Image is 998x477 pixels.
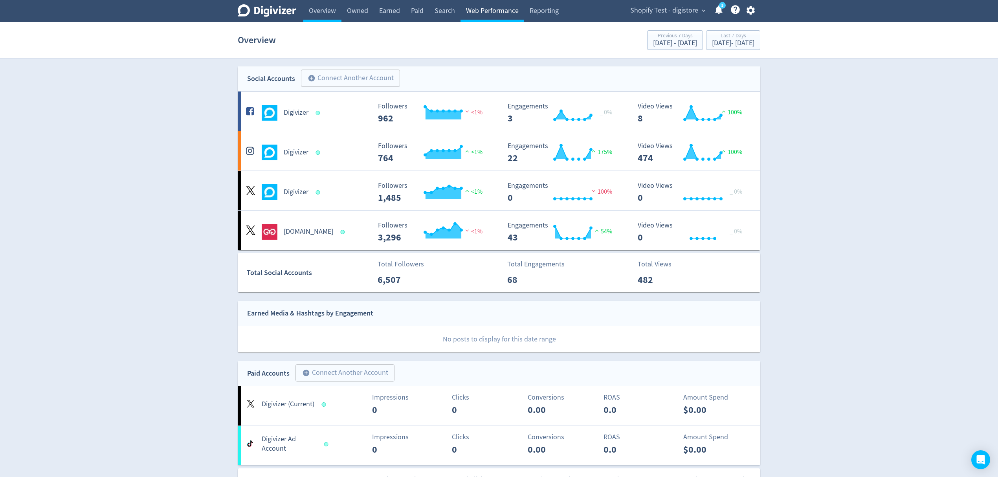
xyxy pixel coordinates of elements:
[238,131,760,171] a: Digivizer undefinedDigivizer Followers --- Followers 764 <1% Engagements 22 Engagements 22 175% V...
[452,392,523,403] p: Clicks
[452,442,497,457] p: 0
[372,442,417,457] p: 0
[590,188,598,194] img: negative-performance.svg
[284,108,308,117] h5: Digivizer
[301,70,400,87] button: Connect Another Account
[463,108,471,114] img: negative-performance.svg
[238,386,760,426] a: Digivizer (Current)Impressions0Clicks0Conversions0.00ROAS0.0Amount Spend$0.00
[452,432,523,442] p: Clicks
[374,182,492,203] svg: Followers ---
[463,148,482,156] span: <1%
[634,222,752,242] svg: Video Views 0
[720,148,742,156] span: 100%
[528,403,573,417] p: 0.00
[683,403,728,417] p: $0.00
[683,392,754,403] p: Amount Spend
[463,108,482,116] span: <1%
[507,273,552,287] p: 68
[324,442,331,446] span: Data last synced: 23 Sep 2025, 7:01pm (AEST)
[262,105,277,121] img: Digivizer undefined
[706,30,760,50] button: Last 7 Days[DATE]- [DATE]
[295,71,400,87] a: Connect Another Account
[504,182,622,203] svg: Engagements 0
[593,227,612,235] span: 54%
[504,103,622,123] svg: Engagements 3
[372,392,443,403] p: Impressions
[528,442,573,457] p: 0.00
[372,403,417,417] p: 0
[720,148,728,154] img: positive-performance.svg
[238,92,760,131] a: Digivizer undefinedDigivizer Followers --- Followers 962 <1% Engagements 3 Engagements 3 _ 0% Vid...
[316,111,323,115] span: Data last synced: 24 Sep 2025, 4:01am (AEST)
[700,7,707,14] span: expand_more
[604,403,649,417] p: 0.0
[378,259,424,270] p: Total Followers
[238,326,760,352] p: No posts to display for this date range
[504,142,622,163] svg: Engagements 22
[528,392,599,403] p: Conversions
[247,368,290,379] div: Paid Accounts
[627,4,708,17] button: Shopify Test - digistore
[590,148,612,156] span: 175%
[316,190,323,194] span: Data last synced: 23 Sep 2025, 8:02pm (AEST)
[507,259,565,270] p: Total Engagements
[374,222,492,242] svg: Followers ---
[463,227,471,233] img: negative-performance.svg
[683,442,728,457] p: $0.00
[712,33,754,40] div: Last 7 Days
[504,222,622,242] svg: Engagements 43
[302,369,310,377] span: add_circle
[463,148,471,154] img: positive-performance.svg
[284,227,333,237] h5: [DOMAIN_NAME]
[720,108,742,116] span: 100%
[247,267,372,279] div: Total Social Accounts
[683,432,754,442] p: Amount Spend
[647,30,703,50] button: Previous 7 Days[DATE] - [DATE]
[238,211,760,250] a: goto.game undefined[DOMAIN_NAME] Followers --- Followers 3,296 <1% Engagements 43 Engagements 43 ...
[590,148,598,154] img: positive-performance.svg
[634,142,752,163] svg: Video Views 474
[604,392,675,403] p: ROAS
[378,273,423,287] p: 6,507
[730,188,742,196] span: _ 0%
[634,182,752,203] svg: Video Views 0
[262,145,277,160] img: Digivizer undefined
[971,450,990,469] div: Open Intercom Messenger
[284,187,308,197] h5: Digivizer
[247,73,295,84] div: Social Accounts
[295,364,394,382] button: Connect Another Account
[308,74,316,82] span: add_circle
[238,28,276,53] h1: Overview
[634,103,752,123] svg: Video Views 8
[238,426,760,465] a: Digivizer Ad AccountImpressions0Clicks0Conversions0.00ROAS0.0Amount Spend$0.00
[590,188,612,196] span: 100%
[638,259,683,270] p: Total Views
[600,108,612,116] span: _ 0%
[341,230,347,234] span: Data last synced: 24 Sep 2025, 8:01am (AEST)
[528,432,599,442] p: Conversions
[452,403,497,417] p: 0
[653,33,697,40] div: Previous 7 Days
[593,227,601,233] img: positive-performance.svg
[730,227,742,235] span: _ 0%
[262,435,317,453] h5: Digivizer Ad Account
[238,171,760,210] a: Digivizer undefinedDigivizer Followers --- Followers 1,485 <1% Engagements 0 Engagements 0 100% V...
[372,432,443,442] p: Impressions
[604,442,649,457] p: 0.0
[284,148,308,157] h5: Digivizer
[374,103,492,123] svg: Followers ---
[638,273,683,287] p: 482
[604,432,675,442] p: ROAS
[247,308,373,319] div: Earned Media & Hashtags by Engagement
[712,40,754,47] div: [DATE] - [DATE]
[374,142,492,163] svg: Followers ---
[290,365,394,382] a: Connect Another Account
[262,400,314,409] h5: Digivizer (Current)
[653,40,697,47] div: [DATE] - [DATE]
[322,402,328,407] span: Data last synced: 24 Sep 2025, 5:01am (AEST)
[719,2,726,9] a: 5
[463,188,471,194] img: positive-performance.svg
[262,184,277,200] img: Digivizer undefined
[463,227,482,235] span: <1%
[721,3,723,8] text: 5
